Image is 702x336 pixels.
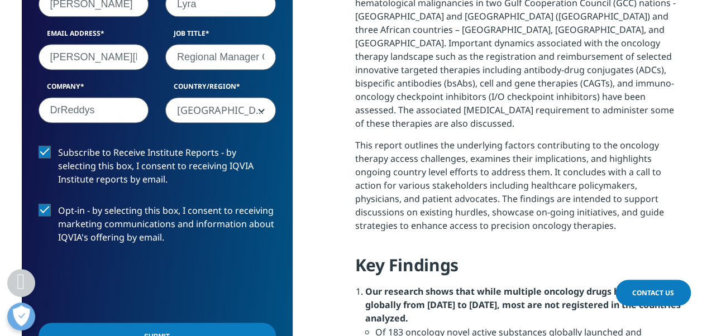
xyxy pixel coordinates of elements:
[39,81,149,97] label: Company
[165,28,276,44] label: Job Title
[39,28,149,44] label: Email Address
[632,288,674,297] span: Contact Us
[355,138,681,241] p: This report outlines the underlying factors contributing to the oncology therapy access challenge...
[355,254,681,285] h4: Key Findings
[165,81,276,97] label: Country/Region
[7,303,35,330] button: Abrir preferências
[365,285,681,324] strong: Our research shows that while multiple oncology drugs have launched globally from [DATE] to [DATE...
[39,262,208,305] iframe: reCAPTCHA
[39,204,276,250] label: Opt-in - by selecting this box, I consent to receiving marketing communications and information a...
[39,146,276,192] label: Subscribe to Receive Institute Reports - by selecting this box, I consent to receiving IQVIA Inst...
[166,98,275,123] span: Brazil
[615,280,691,306] a: Contact Us
[165,97,276,123] span: Brazil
